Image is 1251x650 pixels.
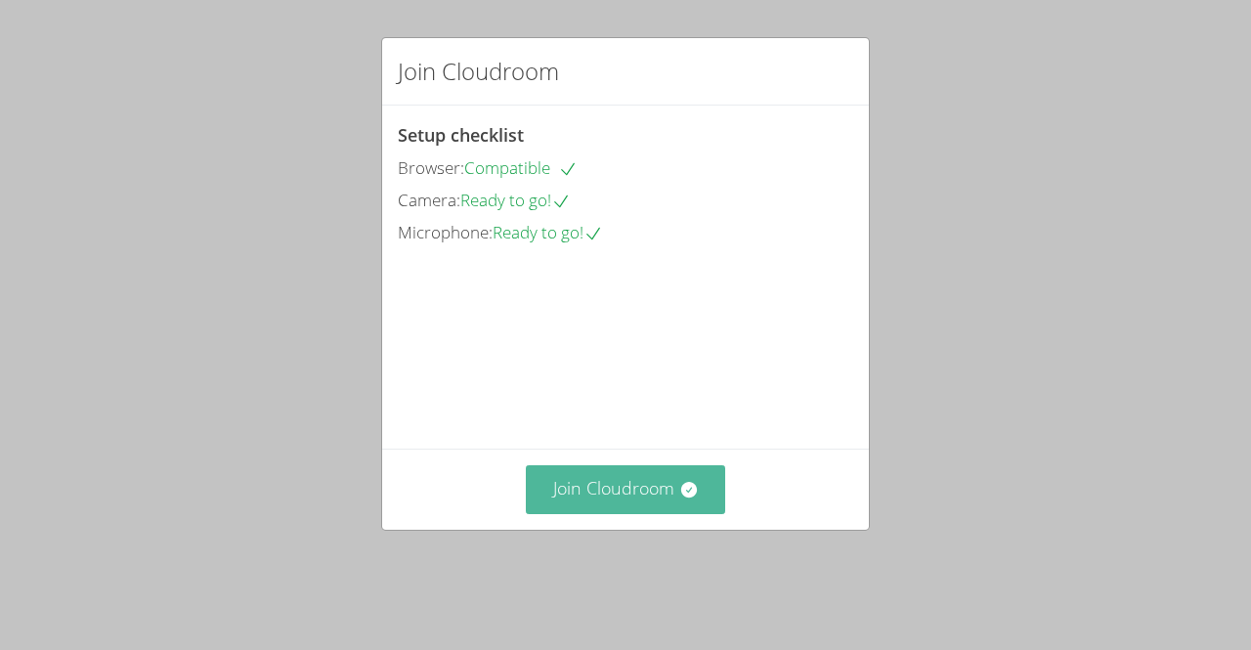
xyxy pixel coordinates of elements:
span: Microphone: [398,221,493,243]
span: Browser: [398,156,464,179]
span: Ready to go! [460,189,571,211]
span: Camera: [398,189,460,211]
span: Ready to go! [493,221,603,243]
button: Join Cloudroom [526,465,726,513]
span: Setup checklist [398,123,524,147]
span: Compatible [464,156,578,179]
h2: Join Cloudroom [398,54,559,89]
